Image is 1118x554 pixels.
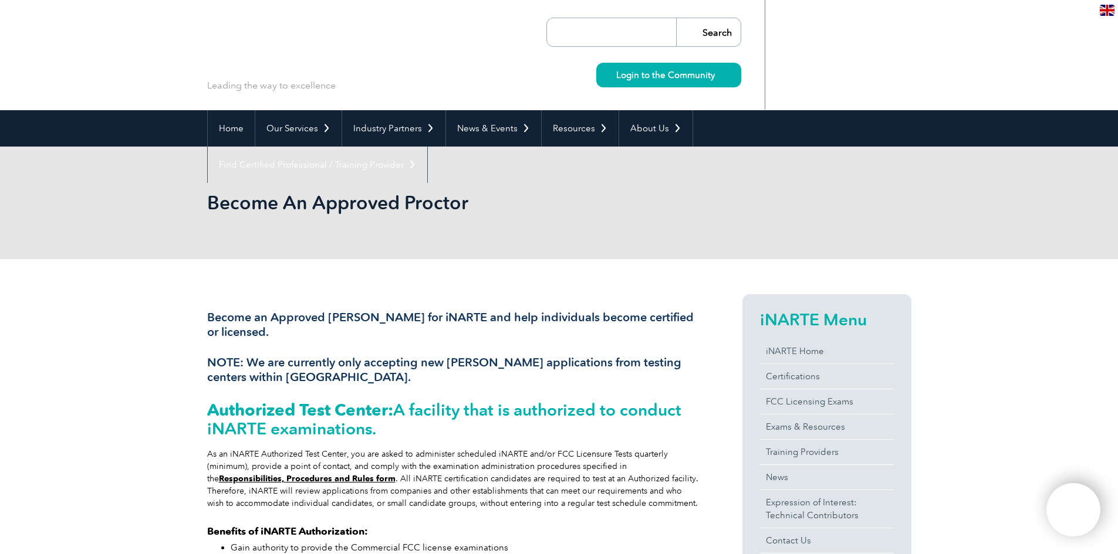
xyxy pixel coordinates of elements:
[207,400,393,420] strong: Authorized Test Center:
[760,465,894,490] a: News
[715,72,721,78] img: svg+xml;nitro-empty-id=MzU0OjIyMw==-1;base64,PHN2ZyB2aWV3Qm94PSIwIDAgMTEgMTEiIHdpZHRoPSIxMSIgaGVp...
[542,110,619,147] a: Resources
[760,310,894,329] h2: iNARTE Menu
[760,414,894,439] a: Exams & Resources
[231,541,700,554] li: Gain authority to provide the Commercial FCC license examinations
[760,440,894,464] a: Training Providers
[1059,495,1088,525] img: svg+xml;nitro-empty-id=OTIzOjExNg==-1;base64,PHN2ZyB2aWV3Qm94PSIwIDAgNDAwIDQwMCIgd2lkdGg9IjQwMCIg...
[208,147,427,183] a: Find Certified Professional / Training Provider
[1100,5,1114,16] img: en
[207,525,368,537] strong: Benefits of iNARTE Authorization:
[219,474,396,484] a: Responsibilities, Procedures and Rules form
[207,193,700,212] h2: Become An Approved Proctor
[207,400,700,438] h2: A facility that is authorized to conduct iNARTE examinations.
[207,355,700,385] h3: NOTE: We are currently only accepting new [PERSON_NAME] applications from testing centers within ...
[596,63,741,87] a: Login to the Community
[207,79,336,92] p: Leading the way to excellence
[760,528,894,553] a: Contact Us
[760,339,894,363] a: iNARTE Home
[255,110,342,147] a: Our Services
[207,310,700,339] h3: Become an Approved [PERSON_NAME] for iNARTE and help individuals become certified or licensed.
[342,110,445,147] a: Industry Partners
[760,490,894,528] a: Expression of Interest:Technical Contributors
[760,389,894,414] a: FCC Licensing Exams
[760,364,894,389] a: Certifications
[619,110,693,147] a: About Us
[208,110,255,147] a: Home
[207,448,700,509] div: As an iNARTE Authorized Test Center, you are asked to administer scheduled iNARTE and/or FCC Lice...
[446,110,541,147] a: News & Events
[676,18,741,46] input: Search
